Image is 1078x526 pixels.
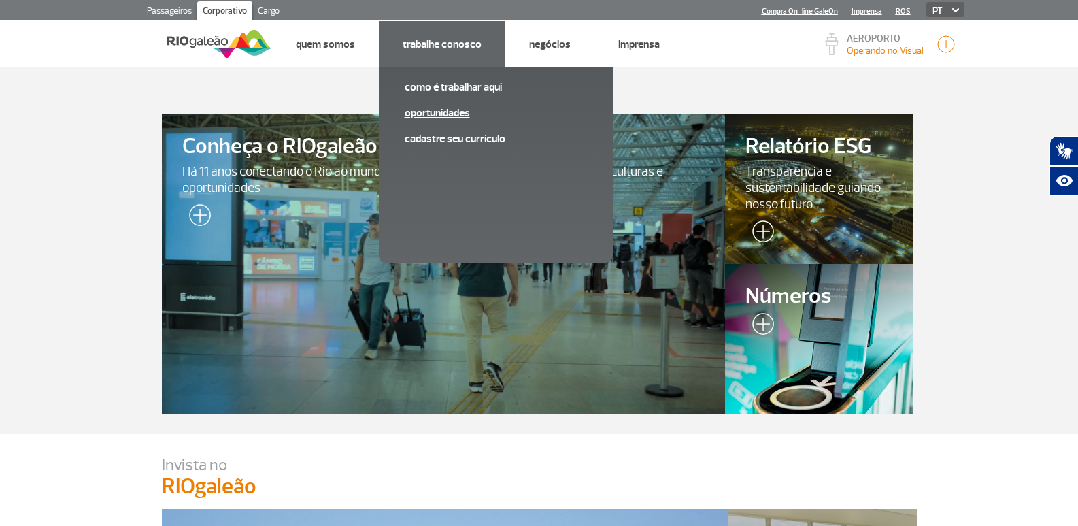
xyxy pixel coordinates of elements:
[296,37,355,51] a: Quem Somos
[618,37,660,51] a: Imprensa
[162,455,917,475] p: Invista no
[162,114,726,414] a: Conheça o RIOgaleãoHá 11 anos conectando o Rio ao mundo e sendo a porta de entrada para pessoas, ...
[182,135,705,159] span: Conheça o RIOgaleão
[847,34,924,44] p: AEROPORTO
[182,204,211,231] img: leia-mais
[745,220,774,248] img: leia-mais
[162,475,917,498] p: RIOgaleão
[197,1,252,23] a: Corporativo
[141,1,197,23] a: Passageiros
[745,135,892,159] span: Relatório ESG
[405,80,587,95] a: Como é trabalhar aqui
[745,163,892,212] span: Transparência e sustentabilidade guiando nosso futuro
[405,105,587,120] a: Oportunidades
[252,1,285,23] a: Cargo
[762,7,838,16] a: Compra On-line GaleOn
[847,44,924,58] p: Visibilidade de 10000m
[852,7,882,16] a: Imprensa
[745,284,892,308] span: Números
[405,131,587,146] a: Cadastre seu currículo
[1049,136,1078,166] button: Abrir tradutor de língua de sinais.
[725,264,913,414] a: Números
[182,163,705,196] span: Há 11 anos conectando o Rio ao mundo e sendo a porta de entrada para pessoas, culturas e oportuni...
[529,37,571,51] a: Negócios
[725,114,913,264] a: Relatório ESGTransparência e sustentabilidade guiando nosso futuro
[1049,166,1078,196] button: Abrir recursos assistivos.
[896,7,911,16] a: RQS
[1049,136,1078,196] div: Plugin de acessibilidade da Hand Talk.
[403,37,482,51] a: Trabalhe Conosco
[745,313,774,340] img: leia-mais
